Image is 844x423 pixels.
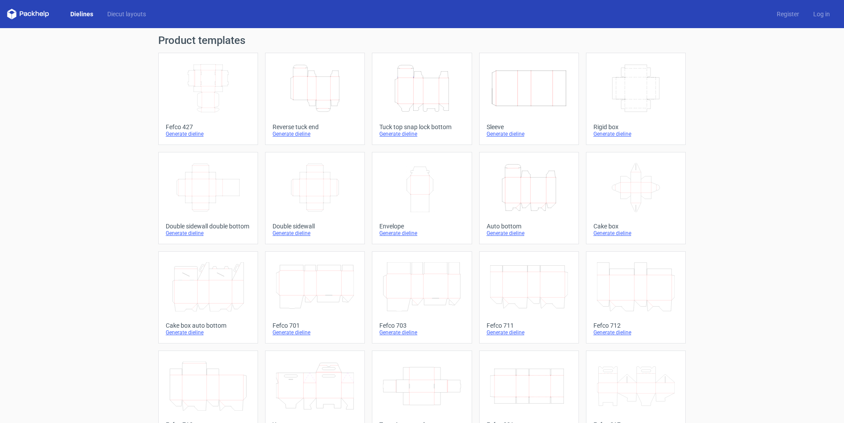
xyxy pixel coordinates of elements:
div: Cake box auto bottom [166,322,251,329]
div: Generate dieline [166,130,251,137]
a: Fefco 701Generate dieline [265,251,365,343]
a: Double sidewall double bottomGenerate dieline [158,152,258,244]
div: Fefco 703 [379,322,464,329]
a: Fefco 711Generate dieline [479,251,579,343]
a: EnvelopeGenerate dieline [372,152,472,244]
div: Double sidewall double bottom [166,223,251,230]
div: Double sidewall [273,223,357,230]
div: Generate dieline [487,329,571,336]
div: Generate dieline [593,329,678,336]
a: Log in [806,10,837,18]
div: Generate dieline [166,230,251,237]
a: Diecut layouts [100,10,153,18]
a: Fefco 703Generate dieline [372,251,472,343]
a: Fefco 427Generate dieline [158,53,258,145]
div: Sleeve [487,123,571,130]
div: Generate dieline [593,130,678,137]
div: Auto bottom [487,223,571,230]
div: Fefco 701 [273,322,357,329]
div: Generate dieline [379,230,464,237]
div: Envelope [379,223,464,230]
div: Generate dieline [487,130,571,137]
div: Cake box [593,223,678,230]
a: Register [770,10,806,18]
div: Rigid box [593,123,678,130]
a: SleeveGenerate dieline [479,53,579,145]
div: Tuck top snap lock bottom [379,123,464,130]
a: Auto bottomGenerate dieline [479,152,579,244]
a: Fefco 712Generate dieline [586,251,686,343]
div: Generate dieline [273,329,357,336]
div: Generate dieline [379,130,464,137]
div: Generate dieline [273,130,357,137]
a: Rigid boxGenerate dieline [586,53,686,145]
h1: Product templates [158,35,686,46]
div: Fefco 712 [593,322,678,329]
a: Tuck top snap lock bottomGenerate dieline [372,53,472,145]
div: Reverse tuck end [273,123,357,130]
a: Cake boxGenerate dieline [586,152,686,244]
div: Generate dieline [593,230,678,237]
div: Generate dieline [487,230,571,237]
div: Generate dieline [273,230,357,237]
a: Reverse tuck endGenerate dieline [265,53,365,145]
div: Generate dieline [166,329,251,336]
a: Double sidewallGenerate dieline [265,152,365,244]
a: Dielines [63,10,100,18]
div: Fefco 427 [166,123,251,130]
div: Fefco 711 [487,322,571,329]
a: Cake box auto bottomGenerate dieline [158,251,258,343]
div: Generate dieline [379,329,464,336]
